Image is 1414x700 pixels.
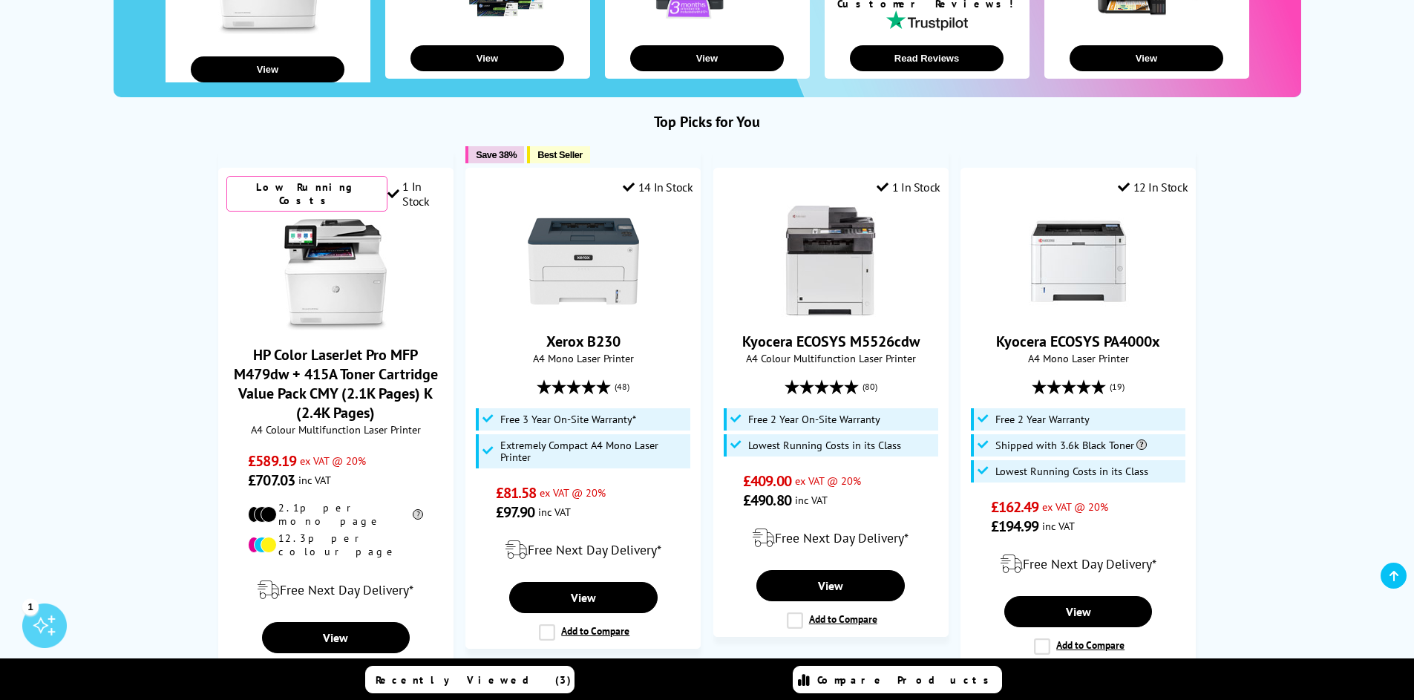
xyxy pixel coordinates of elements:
[877,180,940,194] div: 1 In Stock
[1023,206,1134,317] img: Kyocera ECOSYS PA4000x
[538,505,571,519] span: inc VAT
[248,451,296,471] span: £589.19
[496,483,537,503] span: £81.58
[817,673,997,687] span: Compare Products
[995,439,1147,451] span: Shipped with 3.6k Black Toner
[743,491,791,510] span: £490.80
[465,146,524,163] button: Save 38%
[1070,45,1223,71] button: View
[995,413,1090,425] span: Free 2 Year Warranty
[226,569,445,611] div: modal_delivery
[248,531,423,558] li: 12.3p per colour page
[365,666,575,693] a: Recently Viewed (3)
[795,474,861,488] span: ex VAT @ 20%
[630,45,784,71] button: View
[500,439,687,463] span: Extremely Compact A4 Mono Laser Printer
[226,176,387,212] div: Low Running Costs
[991,497,1039,517] span: £162.49
[969,543,1188,585] div: modal_delivery
[721,351,940,365] span: A4 Colour Multifunction Laser Printer
[248,471,295,490] span: £707.03
[995,465,1148,477] span: Lowest Running Costs in its Class
[262,622,410,653] a: View
[775,206,886,317] img: Kyocera ECOSYS M5526cdw
[474,529,693,571] div: modal_delivery
[1004,596,1153,627] a: View
[234,345,438,422] a: HP Color LaserJet Pro MFP M479dw + 415A Toner Cartridge Value Pack CMY (2.1K Pages) K (2.4K Pages)
[527,146,590,163] button: Best Seller
[280,219,391,330] img: HP Color LaserJet Pro MFP M479dw + 415A Toner Cartridge Value Pack CMY (2.1K Pages) K (2.4K Pages)
[546,332,621,351] a: Xerox B230
[991,517,1039,536] span: £194.99
[509,582,658,613] a: View
[623,180,693,194] div: 14 In Stock
[1042,500,1108,514] span: ex VAT @ 20%
[410,45,564,71] button: View
[1118,180,1188,194] div: 12 In Stock
[280,318,391,333] a: HP Color LaserJet Pro MFP M479dw + 415A Toner Cartridge Value Pack CMY (2.1K Pages) K (2.4K Pages)
[387,179,445,209] div: 1 In Stock
[500,413,636,425] span: Free 3 Year On-Site Warranty*
[756,570,905,601] a: View
[775,305,886,320] a: Kyocera ECOSYS M5526cdw
[748,439,901,451] span: Lowest Running Costs in its Class
[300,454,366,468] span: ex VAT @ 20%
[22,598,39,615] div: 1
[496,503,535,522] span: £97.90
[748,413,880,425] span: Free 2 Year On-Site Warranty
[1034,638,1125,655] label: Add to Compare
[298,473,331,487] span: inc VAT
[226,422,445,436] span: A4 Colour Multifunction Laser Printer
[743,471,791,491] span: £409.00
[721,517,940,559] div: modal_delivery
[969,351,1188,365] span: A4 Mono Laser Printer
[863,373,877,401] span: (80)
[742,332,920,351] a: Kyocera ECOSYS M5526cdw
[1023,305,1134,320] a: Kyocera ECOSYS PA4000x
[540,485,606,500] span: ex VAT @ 20%
[537,149,583,160] span: Best Seller
[795,493,828,507] span: inc VAT
[996,332,1160,351] a: Kyocera ECOSYS PA4000x
[248,501,423,528] li: 2.1p per mono page
[376,673,572,687] span: Recently Viewed (3)
[528,206,639,317] img: Xerox B230
[850,45,1004,71] button: Read Reviews
[191,56,344,82] button: View
[539,624,629,641] label: Add to Compare
[615,373,629,401] span: (48)
[793,666,1002,693] a: Compare Products
[476,149,517,160] span: Save 38%
[787,612,877,629] label: Add to Compare
[474,351,693,365] span: A4 Mono Laser Printer
[1110,373,1125,401] span: (19)
[528,305,639,320] a: Xerox B230
[1042,519,1075,533] span: inc VAT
